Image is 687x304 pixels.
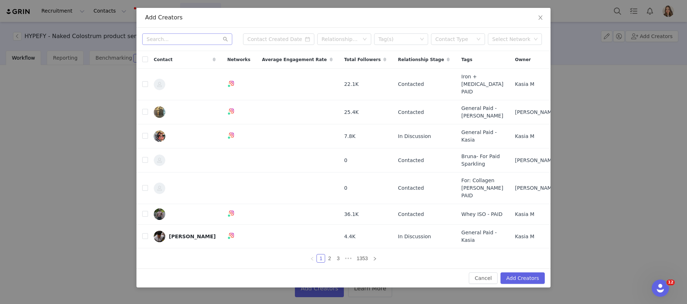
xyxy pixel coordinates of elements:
[461,129,503,144] span: General Paid - Kasia
[461,177,503,199] span: For: Collagen [PERSON_NAME] PAID
[398,109,424,116] span: Contacted
[515,211,534,218] span: Kasia M
[461,229,503,244] span: General Paid - Kasia
[435,36,473,43] div: Contact Type
[142,33,232,45] input: Search...
[534,37,538,42] i: icon: down
[169,234,216,239] div: [PERSON_NAME]
[154,155,165,166] img: 95cd27a7-0ccb-47c4-bb6d-ca6e5ade501a--s.jpg
[398,157,424,164] span: Contacted
[344,157,347,164] span: 0
[322,36,359,43] div: Relationship Stage
[342,254,354,263] span: •••
[469,272,497,284] button: Cancel
[243,33,314,45] input: Contact Created Date
[666,280,675,285] span: 12
[154,106,165,118] img: 43dd7588-824c-4a3d-9470-753450decdbe.jpg
[371,254,379,263] li: Next Page
[316,254,325,263] li: 1
[334,254,342,263] li: 3
[344,211,359,218] span: 36.1K
[398,133,431,140] span: In Discussion
[515,157,557,164] span: [PERSON_NAME]
[476,37,481,42] i: icon: down
[154,130,165,142] img: 73503b09-57fa-4f05-a934-c4eefae80c5b--s.jpg
[398,80,424,88] span: Contacted
[342,254,354,263] li: Next 3 Pages
[344,133,355,140] span: 7.8K
[354,254,370,263] li: 1353
[229,108,234,114] img: instagram.svg
[492,36,531,43] div: Select Network
[461,153,503,168] span: Bruna- For Paid Sparkling
[262,56,327,63] span: Average Engagement Rate
[344,109,359,116] span: 25.4K
[344,80,359,88] span: 22.1K
[515,133,534,140] span: Kasia M
[461,56,472,63] span: Tags
[308,254,316,263] li: Previous Page
[398,184,424,192] span: Contacted
[154,56,172,63] span: Contact
[398,56,444,63] span: Relationship Stage
[515,184,557,192] span: [PERSON_NAME]
[325,254,334,263] li: 2
[229,132,234,138] img: instagram.svg
[154,231,216,242] a: [PERSON_NAME]
[515,109,557,116] span: [PERSON_NAME]
[515,80,534,88] span: Kasia M
[461,105,503,120] span: General Paid - [PERSON_NAME]
[461,73,503,96] span: Iron + [MEDICAL_DATA] PAID
[515,233,534,240] span: Kasia M
[227,56,250,63] span: Networks
[145,14,542,22] div: Add Creators
[461,211,502,218] span: Whey ISO - PAID
[398,233,431,240] span: In Discussion
[317,254,325,262] a: 1
[420,37,424,42] i: icon: down
[344,233,355,240] span: 4.4K
[538,15,543,20] i: icon: close
[515,56,531,63] span: Owner
[154,183,165,194] img: a88d4506-07e6-466d-ac61-ea8d09ea66aa--s.jpg
[154,79,165,90] img: 3b6b422c-e049-4cf1-aa25-e54a1833974e--s.jpg
[344,184,347,192] span: 0
[229,210,234,216] img: instagram.svg
[305,37,310,42] i: icon: calendar
[652,280,669,297] iframe: Intercom live chat
[344,56,381,63] span: Total Followers
[229,232,234,238] img: instagram.svg
[154,231,165,242] img: b7956667-4fa0-4fca-820b-f6f2aa458c25.jpg
[310,257,314,261] i: icon: left
[378,36,417,43] div: Tag(s)
[325,254,333,262] a: 2
[530,8,551,28] button: Close
[334,254,342,262] a: 3
[229,80,234,86] img: instagram.svg
[223,37,228,42] i: icon: search
[354,254,370,262] a: 1353
[500,272,545,284] button: Add Creators
[398,211,424,218] span: Contacted
[154,208,165,220] img: d973d87d-b99a-4685-9d1d-ada81ea57199.jpg
[363,37,367,42] i: icon: down
[373,257,377,261] i: icon: right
